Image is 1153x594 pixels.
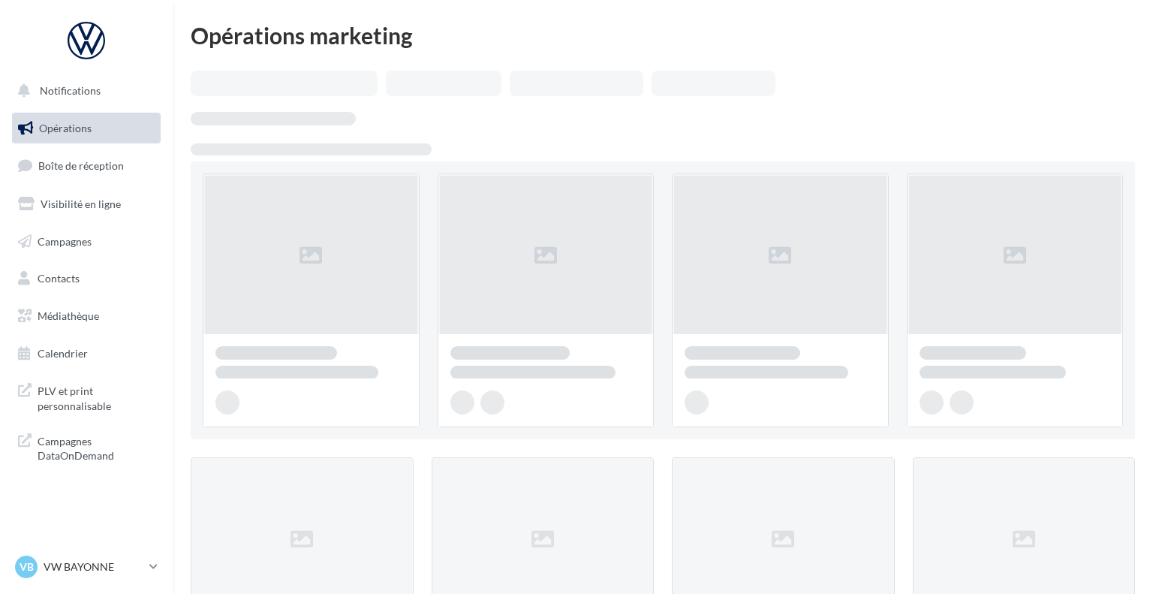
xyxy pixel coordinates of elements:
[20,559,34,574] span: VB
[38,159,124,172] span: Boîte de réception
[9,188,164,220] a: Visibilité en ligne
[40,84,101,97] span: Notifications
[9,75,158,107] button: Notifications
[9,300,164,332] a: Médiathèque
[9,149,164,182] a: Boîte de réception
[44,559,143,574] p: VW BAYONNE
[38,381,155,413] span: PLV et print personnalisable
[9,375,164,419] a: PLV et print personnalisable
[38,234,92,247] span: Campagnes
[9,338,164,369] a: Calendrier
[38,431,155,463] span: Campagnes DataOnDemand
[38,272,80,285] span: Contacts
[38,347,88,360] span: Calendrier
[38,309,99,322] span: Médiathèque
[9,263,164,294] a: Contacts
[191,24,1135,47] div: Opérations marketing
[9,226,164,258] a: Campagnes
[12,553,161,581] a: VB VW BAYONNE
[9,113,164,144] a: Opérations
[9,425,164,469] a: Campagnes DataOnDemand
[39,122,92,134] span: Opérations
[41,197,121,210] span: Visibilité en ligne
